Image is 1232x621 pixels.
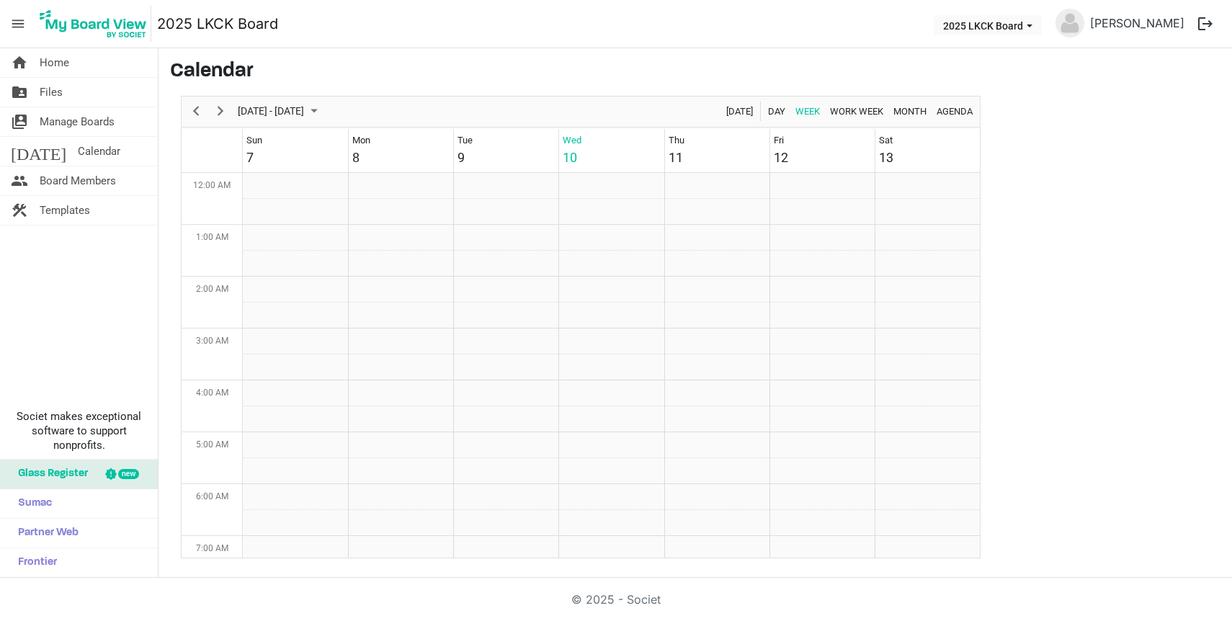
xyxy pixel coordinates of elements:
[196,388,228,398] span: 4:00 AM
[793,102,823,120] button: Week
[724,102,756,120] button: Today
[879,133,893,148] div: Sat
[767,102,787,120] span: Day
[196,284,228,294] span: 2:00 AM
[4,10,32,37] span: menu
[829,102,885,120] span: Work Week
[352,148,360,167] div: 8
[157,9,278,38] a: 2025 LKCK Board
[208,97,233,127] div: next period
[78,137,120,166] span: Calendar
[669,133,684,148] div: Thu
[563,133,581,148] div: Wed
[196,491,228,501] span: 6:00 AM
[40,107,115,136] span: Manage Boards
[35,6,157,42] a: My Board View Logo
[1190,9,1220,39] button: logout
[891,102,929,120] button: Month
[236,102,324,120] button: September 2025
[11,196,28,225] span: construction
[35,6,151,42] img: My Board View Logo
[184,97,208,127] div: previous period
[6,409,151,452] span: Societ makes exceptional software to support nonprofits.
[11,460,88,488] span: Glass Register
[246,133,262,148] div: Sun
[170,60,1220,84] h3: Calendar
[934,15,1042,35] button: 2025 LKCK Board dropdownbutton
[11,48,28,77] span: home
[1084,9,1190,37] a: [PERSON_NAME]
[774,148,788,167] div: 12
[233,97,326,127] div: September 07 - 13, 2025
[246,148,254,167] div: 7
[118,469,139,479] div: new
[193,180,231,190] span: 12:00 AM
[196,439,228,450] span: 5:00 AM
[725,102,754,120] span: [DATE]
[892,102,928,120] span: Month
[352,133,370,148] div: Mon
[934,102,976,120] button: Agenda
[211,102,231,120] button: Next
[1055,9,1084,37] img: no-profile-picture.svg
[935,102,974,120] span: Agenda
[11,489,52,518] span: Sumac
[40,78,63,107] span: Files
[774,133,784,148] div: Fri
[181,96,981,558] div: Week of September 10, 2025
[236,102,305,120] span: [DATE] - [DATE]
[11,107,28,136] span: switch_account
[40,196,90,225] span: Templates
[563,148,577,167] div: 10
[457,148,465,167] div: 9
[669,148,683,167] div: 11
[794,102,821,120] span: Week
[828,102,886,120] button: Work Week
[11,137,66,166] span: [DATE]
[879,148,893,167] div: 13
[187,102,206,120] button: Previous
[196,543,228,553] span: 7:00 AM
[766,102,788,120] button: Day
[11,166,28,195] span: people
[11,548,57,577] span: Frontier
[11,519,79,548] span: Partner Web
[11,78,28,107] span: folder_shared
[40,48,69,77] span: Home
[196,336,228,346] span: 3:00 AM
[196,232,228,242] span: 1:00 AM
[40,166,116,195] span: Board Members
[571,592,661,607] a: © 2025 - Societ
[457,133,473,148] div: Tue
